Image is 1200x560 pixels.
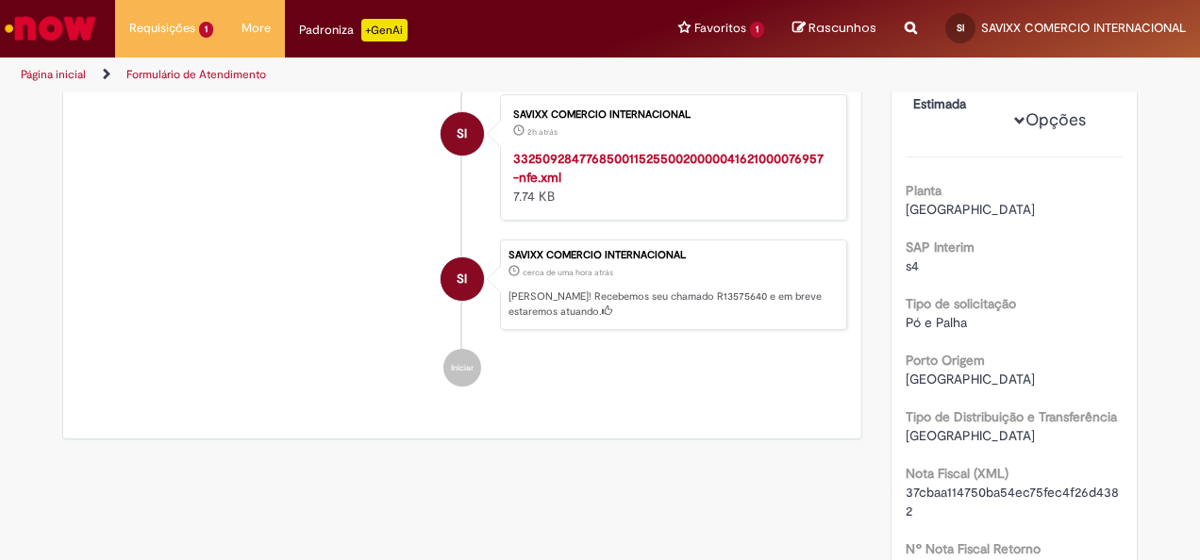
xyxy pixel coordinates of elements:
span: 37cbaa114750ba54ec75fec4f26d4382 [906,484,1119,519]
span: [GEOGRAPHIC_DATA] [906,371,1035,387]
span: s4 [906,257,919,274]
a: Página inicial [21,67,86,82]
span: Requisições [129,19,195,38]
span: More [242,19,271,38]
span: cerca de uma hora atrás [523,267,613,278]
a: 33250928477685001152550020000041621000076957-nfe.xml [513,150,824,186]
span: [GEOGRAPHIC_DATA] [906,427,1035,444]
b: Nº Nota Fiscal Retorno [906,540,1041,557]
b: Planta [906,182,942,199]
span: SAVIXX COMERCIO INTERNACIONAL [981,20,1186,36]
span: 1 [750,22,764,38]
div: Padroniza [299,19,408,41]
b: Nota Fiscal (XML) [906,465,1008,482]
b: Tipo de solicitação [906,295,1016,312]
p: +GenAi [361,19,408,41]
span: SI [457,256,467,302]
span: SI [957,22,964,34]
dt: Conclusão Estimada [899,75,1015,113]
span: Pó e Palha [906,314,967,331]
div: SAVIXX COMERCIO INTERNACIONAL [441,112,484,156]
span: Favoritos [694,19,746,38]
li: SAVIXX COMERCIO INTERNACIONAL [77,239,847,330]
b: Tipo de Distribuição e Transferência [906,408,1117,425]
span: SI [457,111,467,156]
b: Porto Origem [906,352,985,369]
p: [PERSON_NAME]! Recebemos seu chamado R13575640 e em breve estaremos atuando. [508,289,837,319]
div: 7.74 KB [513,149,827,206]
a: Formulário de Atendimento [126,67,266,82]
a: Rascunhos [792,20,876,38]
time: 29/09/2025 10:18:40 [523,267,613,278]
ul: Trilhas de página [14,58,786,92]
div: SAVIXX COMERCIO INTERNACIONAL [441,257,484,301]
b: SAP Interim [906,239,975,255]
span: 1 [199,22,213,38]
div: SAVIXX COMERCIO INTERNACIONAL [513,109,827,121]
span: 2h atrás [527,126,558,138]
span: Rascunhos [808,19,876,37]
img: ServiceNow [2,9,99,47]
div: SAVIXX COMERCIO INTERNACIONAL [508,250,837,261]
span: [GEOGRAPHIC_DATA] [906,201,1035,218]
